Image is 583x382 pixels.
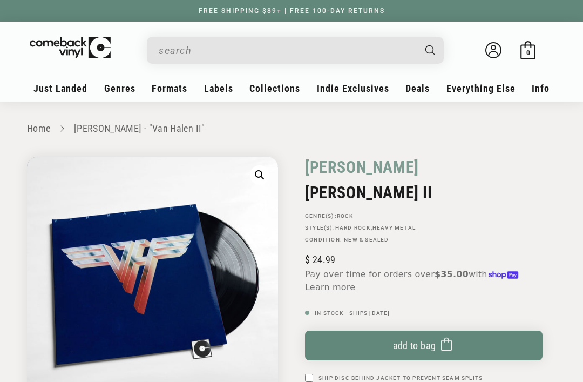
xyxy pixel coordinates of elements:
span: Everything Else [446,83,516,94]
span: Formats [152,83,187,94]
a: Hard Rock [335,225,371,231]
span: Collections [249,83,300,94]
span: Deals [405,83,430,94]
p: STYLE(S): , [305,225,543,231]
span: Info [532,83,550,94]
span: 0 [526,49,530,57]
div: Search [147,37,444,64]
span: Labels [204,83,233,94]
a: [PERSON_NAME] - "Van Halen II" [74,123,205,134]
nav: breadcrumbs [27,121,556,137]
a: Heavy Metal [372,225,416,231]
a: FREE SHIPPING $89+ | FREE 100-DAY RETURNS [188,7,396,15]
p: In Stock - Ships [DATE] [305,310,543,317]
a: [PERSON_NAME] [305,157,419,178]
span: Genres [104,83,135,94]
span: 24.99 [305,254,335,265]
p: Condition: New & Sealed [305,237,543,243]
h2: [PERSON_NAME] II [305,183,543,202]
a: Rock [337,213,354,219]
label: Ship Disc Behind Jacket To Prevent Seam Splits [318,374,483,382]
span: Just Landed [33,83,87,94]
button: Add to bag [305,331,543,360]
p: GENRE(S): [305,213,543,219]
button: Search [416,37,445,64]
span: Add to bag [393,340,436,351]
span: $ [305,254,310,265]
span: Indie Exclusives [317,83,389,94]
input: search [159,39,415,62]
a: Home [27,123,50,134]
